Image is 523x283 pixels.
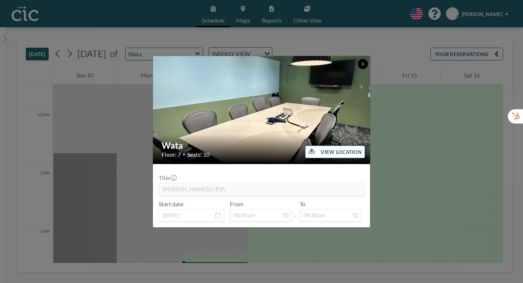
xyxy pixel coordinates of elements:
label: Title [159,174,176,182]
h2: Wata [162,140,362,151]
span: Seats: 10 [187,151,210,158]
span: Floor: 7 [162,151,181,158]
label: To [300,200,305,208]
button: VIEW LOCATION [305,146,365,158]
label: Start date [159,200,183,208]
label: From [230,200,243,208]
span: • [183,152,185,157]
input: (No title) [159,183,364,196]
span: - [295,203,297,219]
